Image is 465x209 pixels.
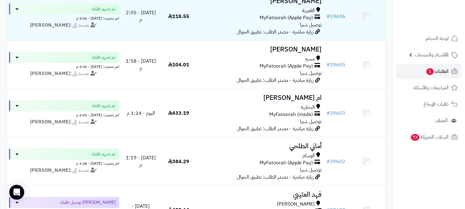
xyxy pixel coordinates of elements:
img: logo-2.png [423,15,459,28]
span: القمرية [302,7,315,14]
span: 433.19 [168,109,189,117]
span: العملاء [436,116,448,125]
span: [PERSON_NAME] توصيل طلبك [60,199,116,206]
span: MyFatoorah (Apple Pay) [260,159,313,167]
span: [DATE] - 1:19 م [126,154,156,169]
h3: ام [PERSON_NAME] [200,94,322,101]
span: MyFatoorah (Apple Pay) [260,63,313,70]
span: تم تجهيز طلبك [91,54,116,60]
span: السلات المتروكة [410,133,449,141]
a: الطلبات1 [396,64,461,79]
h3: فهد العتيبي [200,191,322,198]
span: تم تجهيز طلبك [91,151,116,157]
a: لوحة التحكم [396,31,461,46]
a: المراجعات والأسئلة [396,80,461,95]
strong: [PERSON_NAME] [30,70,70,77]
span: لوحة التحكم [426,34,449,43]
span: تم تجهيز طلبك [91,103,116,109]
span: [PERSON_NAME] [277,201,315,208]
div: اخر تحديث: [DATE] - 2:06 م [9,111,119,118]
span: MyFatoorah (Apple Pay) [260,14,313,21]
a: #39606 [327,13,345,20]
span: البخارية [301,104,315,111]
strong: [PERSON_NAME] [30,21,70,29]
span: # [327,109,330,117]
span: # [327,13,330,20]
h3: [PERSON_NAME] [200,46,322,53]
span: المراجعات والأسئلة [414,83,449,92]
a: العملاء [396,113,461,128]
a: #39602 [327,158,345,165]
h3: أماني الطلحي [200,143,322,150]
span: زيارة مباشرة - مصدر الطلب: تطبيق الجوال [237,125,314,132]
span: توصيل شبرا [300,21,322,29]
div: مسند إلى: [4,118,124,126]
span: # [327,61,330,69]
span: توصيل شبرا [300,69,322,77]
span: # [327,158,330,165]
a: #39603 [327,109,345,117]
span: 118.55 [168,13,189,20]
a: السلات المتروكة73 [396,130,461,145]
div: اخر تحديث: [DATE] - 2:36 م [9,15,119,21]
span: تم تجهيز طلبك [91,6,116,12]
span: توصيل شبرا [300,166,322,174]
span: 73 [411,134,419,141]
span: [DATE] - 2:05 م [126,9,156,24]
a: #39605 [327,61,345,69]
span: طلبات الإرجاع [423,100,449,109]
span: MyFatoorah (mada) [269,111,313,118]
div: اخر تحديث: [DATE] - 2:30 م [9,63,119,69]
div: اخر تحديث: [DATE] - 1:48 م [9,160,119,166]
div: Open Intercom Messenger [9,185,24,200]
span: 1 [426,68,434,75]
span: الطلبات [426,67,449,76]
span: 104.01 [168,61,189,69]
span: الأقسام والمنتجات [415,51,449,59]
span: زيارة مباشرة - مصدر الطلب: تطبيق الجوال [237,28,314,36]
span: زيارة مباشرة - مصدر الطلب: تطبيق الجوال [237,173,314,181]
strong: [PERSON_NAME] [30,118,70,126]
span: الوسام [302,152,315,159]
span: [DATE] - 1:58 م [126,57,156,72]
a: طلبات الإرجاع [396,97,461,112]
span: توصيل شبرا [300,118,322,125]
div: مسند إلى: [4,167,124,174]
strong: [PERSON_NAME] [30,167,70,174]
div: مسند إلى: [4,70,124,77]
div: مسند إلى: [4,22,124,29]
span: اليوم - 1:24 م [127,109,155,117]
span: 384.29 [168,158,189,165]
span: زيارة مباشرة - مصدر الطلب: تطبيق الجوال [237,77,314,84]
span: مسره [305,56,315,63]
